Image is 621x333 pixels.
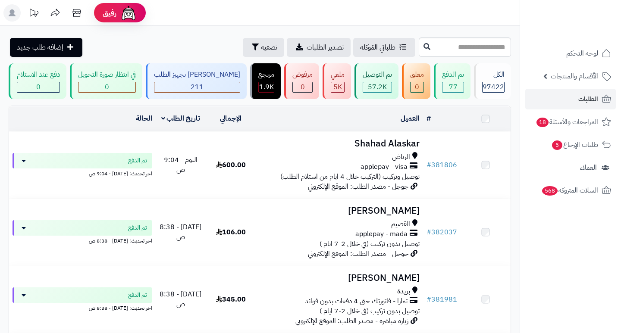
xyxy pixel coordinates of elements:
div: الكل [482,70,505,80]
span: جوجل - مصدر الطلب: الموقع الإلكتروني [308,181,408,192]
div: 77 [442,82,464,92]
a: ملغي 5K [321,63,353,99]
div: اخر تحديث: [DATE] - 8:38 ص [13,236,152,245]
span: 345.00 [216,294,246,305]
span: [DATE] - 8:38 ص [160,289,201,309]
div: اخر تحديث: [DATE] - 9:04 ص [13,168,152,177]
span: 0 [415,82,419,92]
span: توصيل بدون تركيب (في خلال 2-7 ايام ) [320,306,420,316]
span: الطلبات [578,93,598,105]
div: 0 [17,82,60,92]
span: رفيق [103,8,116,18]
span: 5K [333,82,342,92]
span: تم الدفع [128,156,147,165]
span: طلباتي المُوكلة [360,42,395,53]
div: ملغي [331,70,345,80]
div: 5009 [331,82,344,92]
div: 211 [154,82,240,92]
div: [PERSON_NAME] تجهيز الطلب [154,70,240,80]
a: السلات المتروكة568 [525,180,616,201]
a: طلبات الإرجاع5 [525,134,616,155]
span: توصيل بدون تركيب (في خلال 2-7 ايام ) [320,239,420,249]
a: الكل97422 [472,63,513,99]
div: 1855 [259,82,274,92]
h3: Shahad Alaskar [259,139,419,149]
span: توصيل وتركيب (التركيب خلال 4 ايام من استلام الطلب) [280,171,420,182]
span: 5 [552,140,562,150]
span: applepay - mada [355,229,408,239]
span: تمارا - فاتورتك حتى 4 دفعات بدون فوائد [305,296,408,306]
div: دفع عند الاستلام [17,70,60,80]
span: 568 [542,186,558,196]
span: applepay - visa [361,162,408,172]
h3: [PERSON_NAME] [259,206,419,216]
span: # [427,227,431,237]
span: 600.00 [216,160,246,170]
span: 0 [301,82,305,92]
span: الأقسام والمنتجات [551,70,598,82]
a: طلباتي المُوكلة [353,38,415,57]
div: مرفوض [292,70,313,80]
h3: [PERSON_NAME] [259,273,419,283]
span: جوجل - مصدر الطلب: الموقع الإلكتروني [308,249,408,259]
span: # [427,160,431,170]
a: تاريخ الطلب [161,113,201,124]
span: لوحة التحكم [566,47,598,59]
span: المراجعات والأسئلة [536,116,598,128]
span: 0 [105,82,109,92]
a: الحالة [136,113,152,124]
span: إضافة طلب جديد [17,42,63,53]
span: 0 [36,82,41,92]
a: المراجعات والأسئلة18 [525,112,616,132]
a: مرفوض 0 [282,63,321,99]
span: العملاء [580,162,597,174]
span: 1.9K [259,82,274,92]
span: [DATE] - 8:38 ص [160,222,201,242]
span: السلات المتروكة [541,184,598,196]
span: زيارة مباشرة - مصدر الطلب: الموقع الإلكتروني [295,316,408,326]
span: الرياض [392,152,410,162]
div: تم الدفع [442,70,464,80]
div: 57209 [363,82,392,92]
span: تم الدفع [128,291,147,299]
span: تم الدفع [128,224,147,232]
a: تحديثات المنصة [23,4,44,24]
span: 77 [449,82,458,92]
a: دفع عند الاستلام 0 [7,63,68,99]
div: 0 [293,82,312,92]
a: #381806 [427,160,457,170]
span: # [427,294,431,305]
button: تصفية [243,38,284,57]
span: تصدير الطلبات [307,42,344,53]
span: القصيم [391,219,410,229]
a: الطلبات [525,89,616,109]
span: 106.00 [216,227,246,237]
span: بريدة [397,286,410,296]
span: اليوم - 9:04 ص [164,155,198,175]
img: ai-face.png [120,4,137,22]
a: [PERSON_NAME] تجهيز الطلب 211 [144,63,248,99]
div: في انتظار صورة التحويل [78,70,136,80]
div: تم التوصيل [363,70,392,80]
span: 57.2K [368,82,387,92]
div: اخر تحديث: [DATE] - 8:38 ص [13,303,152,312]
a: تم التوصيل 57.2K [353,63,400,99]
a: #382037 [427,227,457,237]
div: 0 [78,82,135,92]
a: تم الدفع 77 [432,63,472,99]
a: # [427,113,431,124]
span: 211 [191,82,204,92]
span: تصفية [261,42,277,53]
a: الإجمالي [220,113,241,124]
a: معلق 0 [400,63,432,99]
a: إضافة طلب جديد [10,38,82,57]
div: 0 [411,82,423,92]
a: العملاء [525,157,616,178]
span: 18 [536,118,549,127]
div: معلق [410,70,424,80]
div: مرتجع [258,70,274,80]
a: #381981 [427,294,457,305]
a: لوحة التحكم [525,43,616,64]
a: في انتظار صورة التحويل 0 [68,63,144,99]
span: 97422 [483,82,504,92]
